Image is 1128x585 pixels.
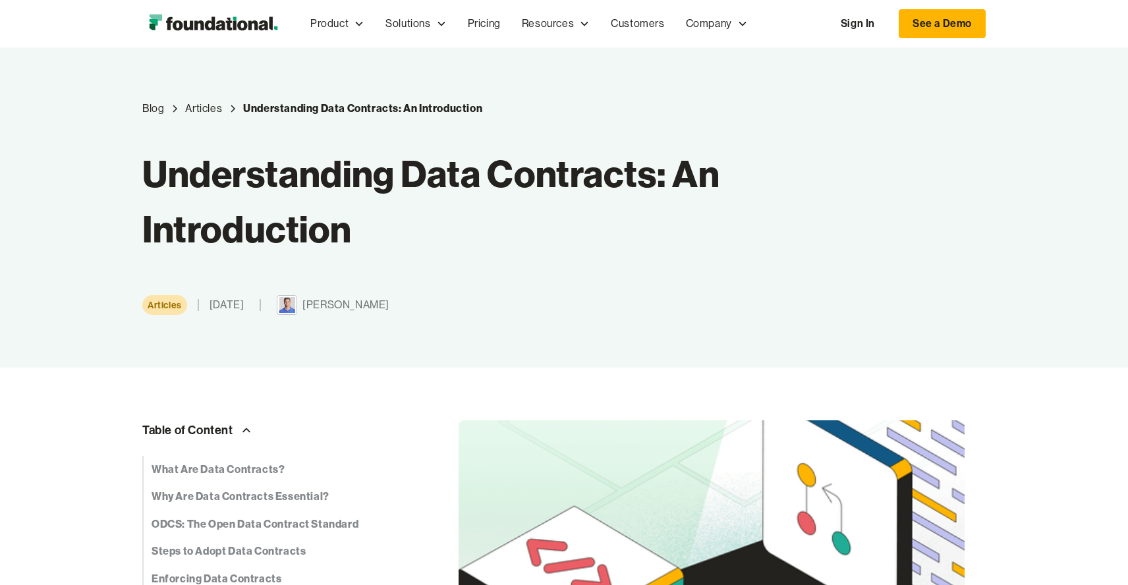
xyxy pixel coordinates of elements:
a: Current blog [243,100,482,117]
a: See a Demo [899,9,986,38]
a: home [142,11,284,37]
a: Steps to Adopt Data Contracts [142,538,406,565]
strong: Why Are Data Contracts Essential? [152,488,329,505]
div: Product [310,15,349,32]
strong: ODCS: The Open Data Contract Standard [152,516,358,533]
a: ODCS: The Open Data Contract Standard [142,511,406,538]
div: Product [300,2,375,45]
a: Blog [142,100,164,117]
div: Articles [185,100,222,117]
div: Articles [148,298,182,312]
img: Arrow [239,422,254,438]
div: Company [675,2,758,45]
div: Solutions [375,2,457,45]
div: Table of Content [142,420,233,440]
a: Category [142,295,187,315]
img: Foundational Logo [142,11,284,37]
a: Customers [600,2,675,45]
div: Company [686,15,732,32]
a: Pricing [457,2,511,45]
h1: Understanding Data Contracts: An Introduction [142,146,817,257]
div: Resources [511,2,600,45]
div: [DATE] [210,296,244,314]
div: Solutions [385,15,430,32]
a: Category [185,100,222,117]
a: Why Are Data Contracts Essential? [142,483,406,511]
strong: What Are Data Contracts? [152,461,285,478]
div: Understanding Data Contracts: An Introduction [243,100,482,117]
div: [PERSON_NAME] [302,296,389,314]
a: Sign In [828,10,888,38]
div: Resources [522,15,574,32]
a: What Are Data Contracts? [142,456,406,484]
strong: Steps to Adopt Data Contracts [152,543,306,560]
